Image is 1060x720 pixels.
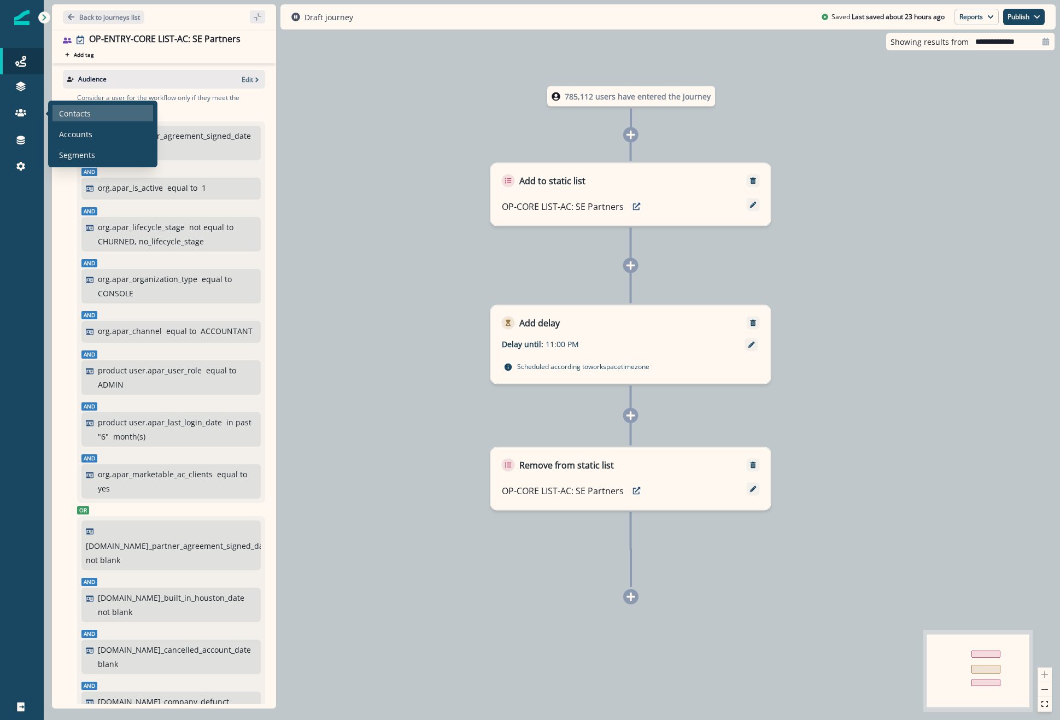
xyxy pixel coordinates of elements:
[202,273,232,285] p: equal to
[201,325,253,337] p: ACCOUNTANT
[167,182,197,194] p: equal to
[831,12,850,22] p: Saved
[202,182,206,194] p: 1
[546,338,682,350] p: 11:00 PM
[98,483,110,494] p: yes
[113,431,145,442] p: month(s)
[517,361,649,372] p: Scheduled according to workspace timezone
[86,540,271,552] p: [DOMAIN_NAME]_partner_agreement_signed_date
[81,454,97,463] span: And
[490,305,771,384] div: Add delayRemoveDelay until:11:00 PMScheduled according toworkspacetimezone
[519,459,614,472] p: Remove from static list
[304,11,353,23] p: Draft journey
[77,506,89,514] span: Or
[490,163,771,226] div: Add to static listRemoveOP-CORE LIST-AC: SE Partnerspreview
[63,10,144,24] button: Go back
[250,10,265,24] button: sidebar collapse toggle
[98,469,213,480] p: org.apar_marketable_ac_clients
[98,696,229,707] p: [DOMAIN_NAME]_company_defunct
[63,50,96,59] button: Add tag
[565,91,711,102] p: 785,112 users have entered the journey
[81,311,97,319] span: And
[59,128,92,140] p: Accounts
[98,236,204,247] p: CHURNED, no_lifecycle_stage
[206,365,236,376] p: equal to
[89,34,241,46] div: OP-ENTRY-CORE LIST-AC: SE Partners
[98,379,124,390] p: ADMIN
[98,606,132,618] p: not blank
[98,658,118,670] p: blank
[98,417,222,428] p: product user.apar_last_login_date
[81,578,97,586] span: And
[226,417,251,428] p: in past
[242,75,261,84] button: Edit
[954,9,999,25] button: Reports
[81,630,97,638] span: And
[98,592,244,604] p: [DOMAIN_NAME]_built_in_houston_date
[98,288,133,299] p: CONSOLE
[81,350,97,359] span: And
[519,174,585,188] p: Add to static list
[526,86,736,107] div: 785,112 users have entered the journey
[502,484,624,497] p: OP-CORE LIST-AC: SE Partners
[81,402,97,411] span: And
[52,126,153,142] a: Accounts
[98,221,185,233] p: org.apar_lifecycle_stage
[166,325,196,337] p: equal to
[98,431,109,442] p: " 6 "
[745,319,762,327] button: Remove
[78,74,107,84] p: Audience
[98,130,251,142] p: org.apar_partner_agreement_signed_date
[502,338,546,350] p: Delay until:
[81,682,97,690] span: And
[74,51,93,58] p: Add tag
[519,317,560,330] p: Add delay
[98,365,202,376] p: product user.apar_user_role
[189,221,233,233] p: not equal to
[98,325,162,337] p: org.apar_channel
[79,13,140,22] p: Back to journeys list
[628,483,646,499] button: preview
[81,168,97,176] span: And
[745,461,762,469] button: Remove
[490,447,771,511] div: Remove from static listRemoveOP-CORE LIST-AC: SE Partnerspreview
[52,105,153,121] a: Contacts
[77,93,265,113] p: Consider a user for the workflow only if they meet the following criteria
[14,10,30,25] img: Inflection
[52,147,153,163] a: Segments
[59,149,95,161] p: Segments
[242,75,253,84] p: Edit
[628,198,646,215] button: preview
[81,207,97,215] span: And
[1038,682,1052,697] button: zoom out
[502,200,624,213] p: OP-CORE LIST-AC: SE Partners
[98,273,197,285] p: org.apar_organization_type
[81,259,97,267] span: And
[852,12,945,22] p: Last saved about 23 hours ago
[745,177,762,185] button: Remove
[86,554,120,566] p: not blank
[1003,9,1045,25] button: Publish
[59,108,91,119] p: Contacts
[891,36,969,48] p: Showing results from
[98,644,251,655] p: [DOMAIN_NAME]_cancelled_account_date
[217,469,247,480] p: equal to
[98,182,163,194] p: org.apar_is_active
[1038,697,1052,712] button: fit view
